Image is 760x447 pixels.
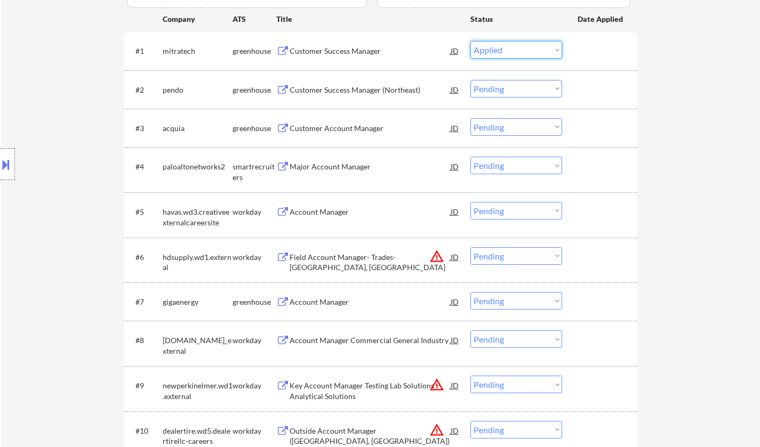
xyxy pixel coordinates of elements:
[450,247,460,266] div: JD
[450,41,460,60] div: JD
[578,14,625,25] div: Date Applied
[450,80,460,99] div: JD
[233,380,276,391] div: workday
[163,335,233,356] div: [DOMAIN_NAME]_external
[290,380,451,401] div: Key Account Manager Testing Lab Solutions – Analytical Solutions
[290,85,451,95] div: Customer Success Manager (Northeast)
[163,46,233,56] div: mitratech
[233,14,276,25] div: ATS
[290,426,451,446] div: Outside Account Manager ([GEOGRAPHIC_DATA], [GEOGRAPHIC_DATA])
[135,426,154,436] div: #10
[450,330,460,350] div: JD
[163,207,233,227] div: havas.wd3.creativeexternalcareersite
[450,292,460,311] div: JD
[233,46,276,56] div: greenhouse
[290,335,451,346] div: Account Manager Commercial General Industry
[470,9,562,28] div: Status
[163,161,233,172] div: paloaltonetworks2
[163,297,233,307] div: gigaenergy
[290,161,451,172] div: Major Account Manager
[163,426,233,446] div: dealertire.wd5.dealertirellc-careers
[163,252,233,273] div: hdsupply.wd1.external
[233,297,276,307] div: greenhouse
[429,422,444,437] button: warning_amber
[163,380,233,401] div: newperkinelmer.wd1.external
[163,85,233,95] div: pendo
[290,252,451,273] div: Field Account Manager- Trades- [GEOGRAPHIC_DATA], [GEOGRAPHIC_DATA]
[163,123,233,134] div: acquia
[290,123,451,134] div: Customer Account Manager
[450,421,460,440] div: JD
[290,207,451,217] div: Account Manager
[163,14,233,25] div: Company
[429,377,444,392] button: warning_amber
[233,335,276,346] div: workday
[290,297,451,307] div: Account Manager
[233,252,276,263] div: workday
[233,161,276,182] div: smartrecruiters
[135,297,154,307] div: #7
[429,249,444,264] button: warning_amber
[276,14,460,25] div: Title
[135,335,154,346] div: #8
[450,157,460,176] div: JD
[290,46,451,56] div: Customer Success Manager
[233,207,276,217] div: workday
[233,123,276,134] div: greenhouse
[450,118,460,137] div: JD
[450,376,460,395] div: JD
[135,46,154,56] div: #1
[450,202,460,221] div: JD
[135,380,154,391] div: #9
[233,85,276,95] div: greenhouse
[233,426,276,436] div: workday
